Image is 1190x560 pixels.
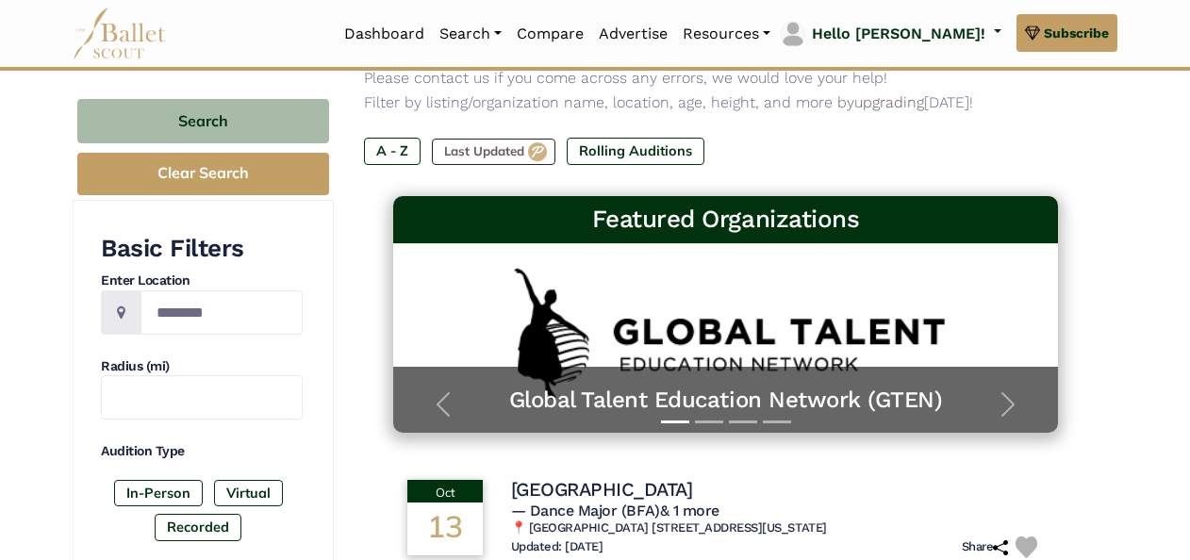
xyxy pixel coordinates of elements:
[114,480,203,506] label: In-Person
[364,138,421,164] label: A - Z
[407,480,483,502] div: Oct
[511,539,603,555] h6: Updated: [DATE]
[854,93,924,111] a: upgrading
[729,411,757,433] button: Slide 3
[101,233,303,265] h3: Basic Filters
[214,480,283,506] label: Virtual
[661,411,689,433] button: Slide 1
[511,477,693,502] h4: [GEOGRAPHIC_DATA]
[101,357,303,376] h4: Radius (mi)
[101,442,303,461] h4: Audition Type
[412,386,1040,415] a: Global Talent Education Network (GTEN)
[675,14,778,54] a: Resources
[364,66,1087,91] p: Please contact us if you come across any errors, we would love your help!
[567,138,704,164] label: Rolling Auditions
[695,411,723,433] button: Slide 2
[140,290,303,335] input: Location
[591,14,675,54] a: Advertise
[962,539,1009,555] h6: Share
[155,514,241,540] label: Recorded
[812,22,985,46] p: Hello [PERSON_NAME]!
[763,411,791,433] button: Slide 4
[780,21,806,47] img: profile picture
[511,520,1045,536] h6: 📍 [GEOGRAPHIC_DATA] [STREET_ADDRESS][US_STATE]
[1044,23,1109,43] span: Subscribe
[509,14,591,54] a: Compare
[432,14,509,54] a: Search
[337,14,432,54] a: Dashboard
[364,91,1087,115] p: Filter by listing/organization name, location, age, height, and more by [DATE]!
[778,19,1001,49] a: profile picture Hello [PERSON_NAME]!
[407,502,483,555] div: 13
[660,502,719,519] a: & 1 more
[511,502,719,519] span: — Dance Major (BFA)
[1016,14,1117,52] a: Subscribe
[408,204,1044,236] h3: Featured Organizations
[77,153,329,195] button: Clear Search
[432,139,555,165] label: Last Updated
[101,272,303,290] h4: Enter Location
[77,99,329,143] button: Search
[1025,23,1040,43] img: gem.svg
